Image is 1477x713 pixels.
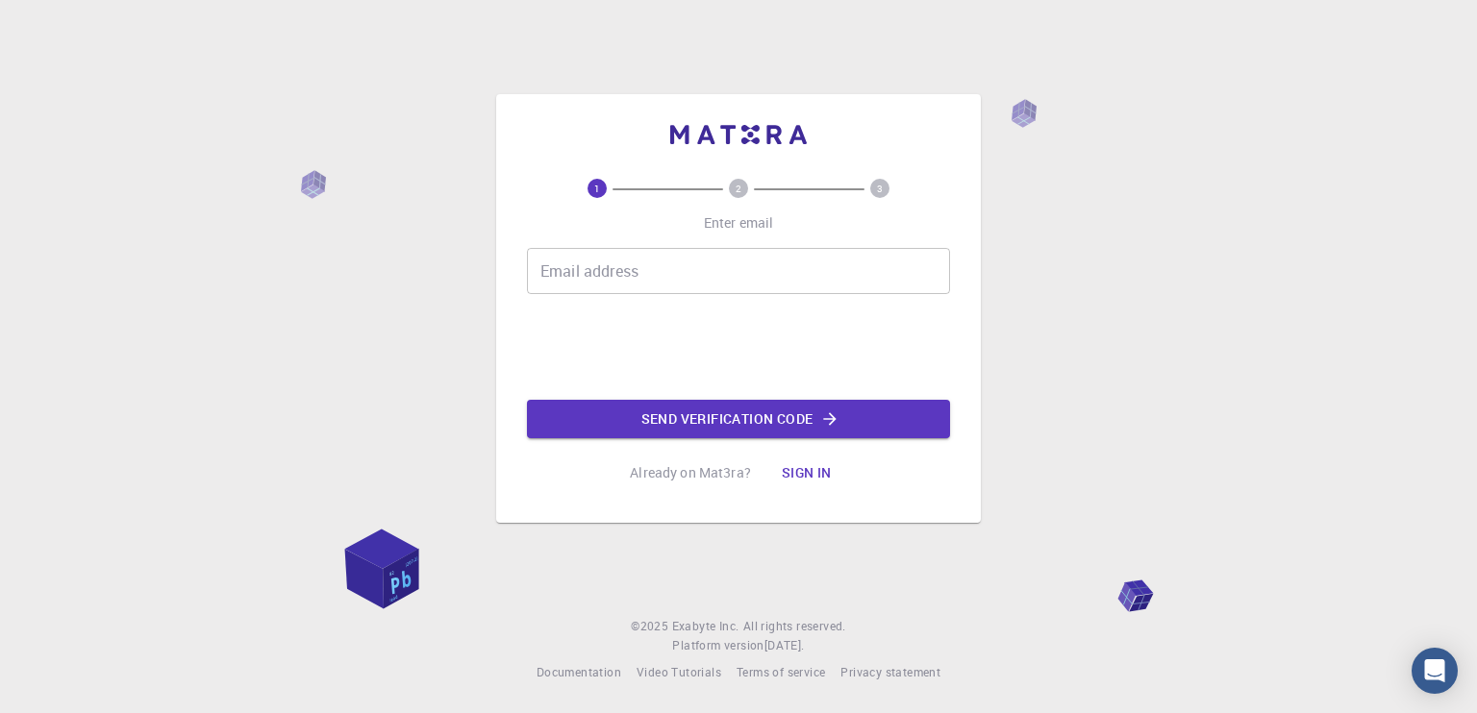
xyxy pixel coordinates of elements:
span: Exabyte Inc. [672,618,739,633]
a: Privacy statement [840,663,940,682]
text: 1 [594,182,600,195]
a: Video Tutorials [637,663,721,682]
p: Already on Mat3ra? [630,463,751,482]
text: 2 [736,182,741,195]
span: Video Tutorials [637,664,721,679]
a: Terms of service [737,663,825,682]
span: Platform version [672,636,764,655]
span: Terms of service [737,664,825,679]
a: Exabyte Inc. [672,617,739,636]
span: All rights reserved. [743,617,846,636]
a: [DATE]. [764,636,805,655]
span: © 2025 [631,617,671,636]
a: Documentation [537,663,621,682]
button: Sign in [766,454,847,492]
text: 3 [877,182,883,195]
span: Privacy statement [840,664,940,679]
p: Enter email [704,213,774,233]
button: Send verification code [527,400,950,438]
span: Documentation [537,664,621,679]
div: Open Intercom Messenger [1412,648,1458,694]
span: [DATE] . [764,637,805,652]
iframe: reCAPTCHA [592,309,885,384]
